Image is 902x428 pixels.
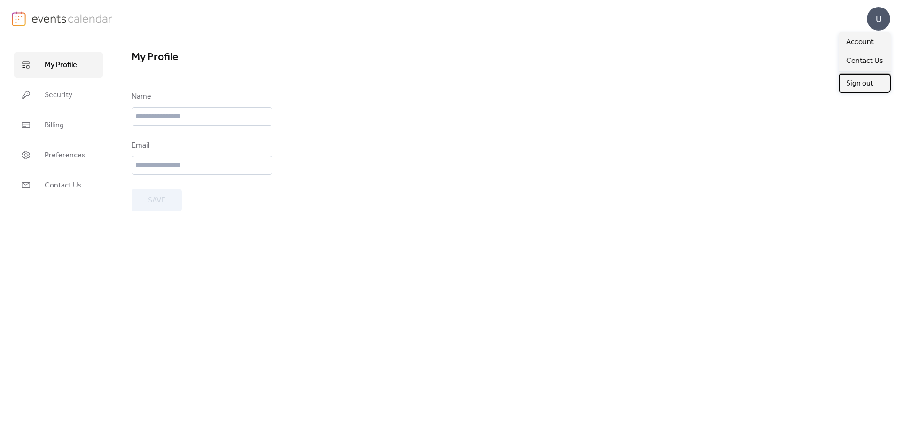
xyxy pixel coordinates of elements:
a: My Profile [14,52,103,78]
div: Email [132,140,271,151]
span: My Profile [45,60,77,71]
div: U [867,7,890,31]
a: Preferences [14,142,103,168]
span: Preferences [45,150,86,161]
a: Account [839,32,891,51]
span: Contact Us [846,55,883,67]
a: Billing [14,112,103,138]
span: Billing [45,120,64,131]
span: Sign out [846,78,873,89]
span: Contact Us [45,180,82,191]
span: Account [846,37,874,48]
span: My Profile [132,47,178,68]
a: Contact Us [839,51,891,70]
a: Security [14,82,103,108]
a: Contact Us [14,172,103,198]
span: Security [45,90,72,101]
div: Name [132,91,271,102]
img: logo [12,11,26,26]
img: logo-type [31,11,113,25]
